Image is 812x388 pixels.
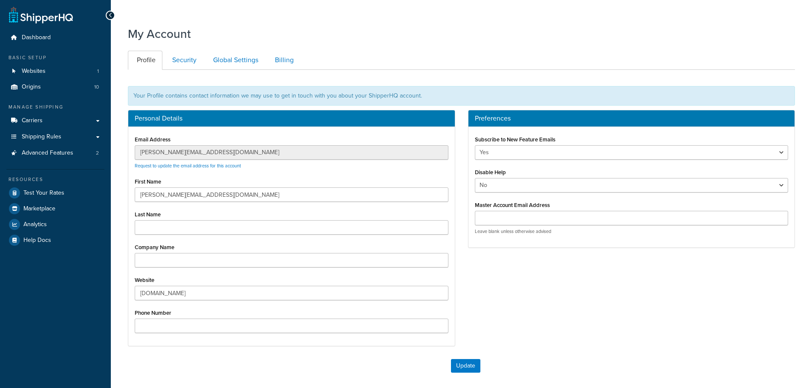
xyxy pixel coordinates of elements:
a: Websites 1 [6,63,104,79]
label: Disable Help [475,169,506,175]
a: Help Docs [6,233,104,248]
a: Carriers [6,113,104,129]
a: Marketplace [6,201,104,216]
h1: My Account [128,26,191,42]
button: Update [451,359,480,373]
span: Shipping Rules [22,133,61,141]
span: Websites [22,68,46,75]
a: Test Your Rates [6,185,104,201]
label: Company Name [135,244,174,250]
label: Email Address [135,136,170,143]
a: Shipping Rules [6,129,104,145]
p: Leave blank unless otherwise advised [475,228,789,235]
a: Profile [128,51,162,70]
span: Marketplace [23,205,55,213]
a: Global Settings [204,51,265,70]
label: First Name [135,178,161,185]
li: Origins [6,79,104,95]
h3: Preferences [475,115,789,122]
label: Subscribe to New Feature Emails [475,136,555,143]
span: Dashboard [22,34,51,41]
div: Resources [6,176,104,183]
label: Last Name [135,211,161,218]
label: Master Account Email Address [475,202,550,208]
span: 1 [97,68,99,75]
a: Advanced Features 2 [6,145,104,161]
a: Analytics [6,217,104,232]
span: Help Docs [23,237,51,244]
a: Request to update the email address for this account [135,162,241,169]
a: Origins 10 [6,79,104,95]
a: Dashboard [6,30,104,46]
div: Manage Shipping [6,103,104,111]
h3: Personal Details [135,115,448,122]
a: Security [163,51,203,70]
span: Test Your Rates [23,190,64,197]
div: Basic Setup [6,54,104,61]
span: 10 [94,83,99,91]
div: Your Profile contains contact information we may use to get in touch with you about your ShipperH... [128,86,795,106]
span: Analytics [23,221,47,228]
a: Billing [266,51,301,70]
li: Websites [6,63,104,79]
span: Carriers [22,117,43,124]
a: ShipperHQ Home [9,6,73,23]
span: 2 [96,149,99,157]
li: Advanced Features [6,145,104,161]
span: Origins [22,83,41,91]
label: Phone Number [135,310,171,316]
span: Advanced Features [22,149,73,157]
label: Website [135,277,154,283]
